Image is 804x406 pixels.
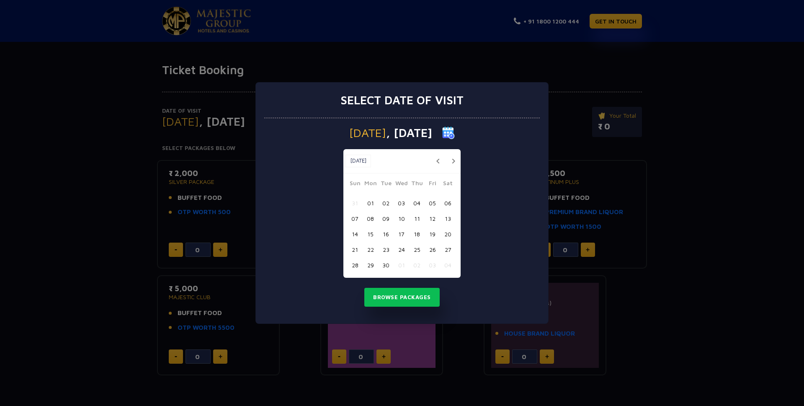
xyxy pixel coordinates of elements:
button: 18 [409,226,425,242]
button: 21 [347,242,363,257]
button: 04 [409,195,425,211]
button: 10 [394,211,409,226]
button: 11 [409,211,425,226]
button: 23 [378,242,394,257]
button: 05 [425,195,440,211]
button: 07 [347,211,363,226]
button: 22 [363,242,378,257]
button: 29 [363,257,378,273]
button: Browse Packages [364,288,440,307]
span: Thu [409,178,425,190]
button: 27 [440,242,456,257]
button: 24 [394,242,409,257]
button: 12 [425,211,440,226]
button: 15 [363,226,378,242]
button: 02 [378,195,394,211]
button: 08 [363,211,378,226]
button: 09 [378,211,394,226]
button: 19 [425,226,440,242]
button: 06 [440,195,456,211]
span: Sun [347,178,363,190]
button: 31 [347,195,363,211]
button: 14 [347,226,363,242]
button: 25 [409,242,425,257]
button: 28 [347,257,363,273]
img: calender icon [442,127,455,139]
button: 01 [394,257,409,273]
button: 02 [409,257,425,273]
button: [DATE] [345,155,371,167]
span: Tue [378,178,394,190]
button: 03 [425,257,440,273]
button: 20 [440,226,456,242]
span: Fri [425,178,440,190]
button: 01 [363,195,378,211]
span: [DATE] [349,127,386,139]
button: 03 [394,195,409,211]
button: 26 [425,242,440,257]
span: Mon [363,178,378,190]
span: Sat [440,178,456,190]
button: 13 [440,211,456,226]
button: 16 [378,226,394,242]
span: , [DATE] [386,127,432,139]
button: 04 [440,257,456,273]
h3: Select date of visit [340,93,464,107]
span: Wed [394,178,409,190]
button: 30 [378,257,394,273]
button: 17 [394,226,409,242]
